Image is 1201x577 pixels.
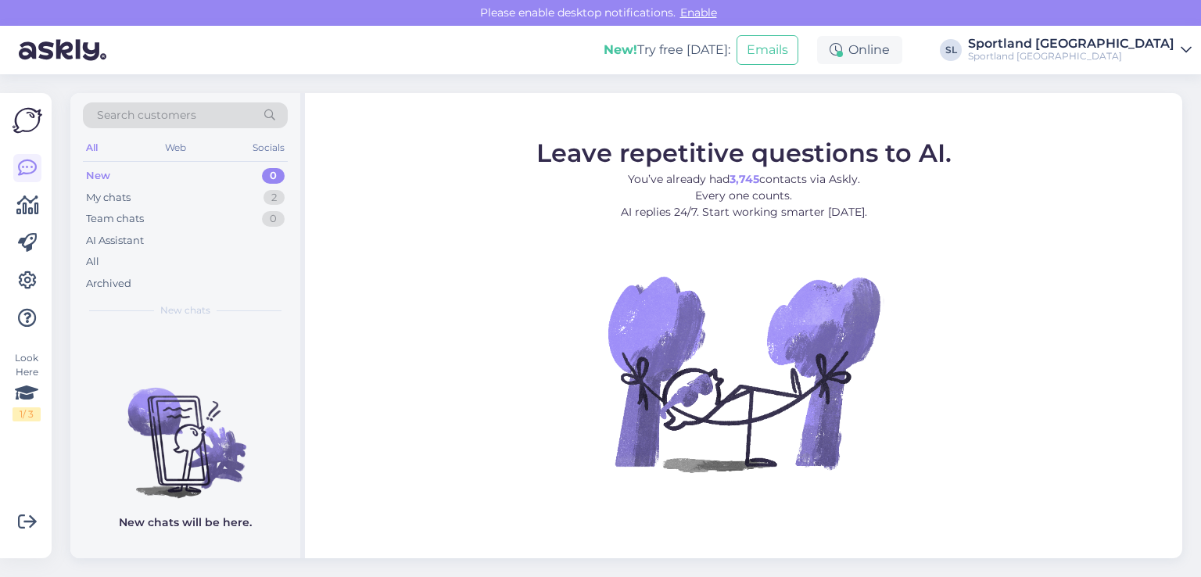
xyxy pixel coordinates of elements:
span: Leave repetitive questions to AI. [536,137,952,167]
div: 0 [262,168,285,184]
div: Web [162,138,189,158]
div: Look Here [13,351,41,421]
p: You’ve already had contacts via Askly. Every one counts. AI replies 24/7. Start working smarter [... [536,170,952,220]
div: All [86,254,99,270]
span: New chats [160,303,210,317]
img: No chats [70,360,300,500]
div: New [86,168,110,184]
p: New chats will be here. [119,514,252,531]
div: Archived [86,276,131,292]
div: Sportland [GEOGRAPHIC_DATA] [968,50,1174,63]
img: Askly Logo [13,106,42,135]
div: AI Assistant [86,233,144,249]
b: New! [604,42,637,57]
div: Socials [249,138,288,158]
b: 3,745 [730,171,759,185]
a: Sportland [GEOGRAPHIC_DATA]Sportland [GEOGRAPHIC_DATA] [968,38,1192,63]
div: Try free [DATE]: [604,41,730,59]
div: Online [817,36,902,64]
div: 1 / 3 [13,407,41,421]
div: Sportland [GEOGRAPHIC_DATA] [968,38,1174,50]
span: Enable [676,5,722,20]
div: Team chats [86,211,144,227]
img: No Chat active [603,232,884,514]
div: My chats [86,190,131,206]
button: Emails [737,35,798,65]
div: All [83,138,101,158]
div: 0 [262,211,285,227]
div: SL [940,39,962,61]
span: Search customers [97,107,196,124]
div: 2 [264,190,285,206]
